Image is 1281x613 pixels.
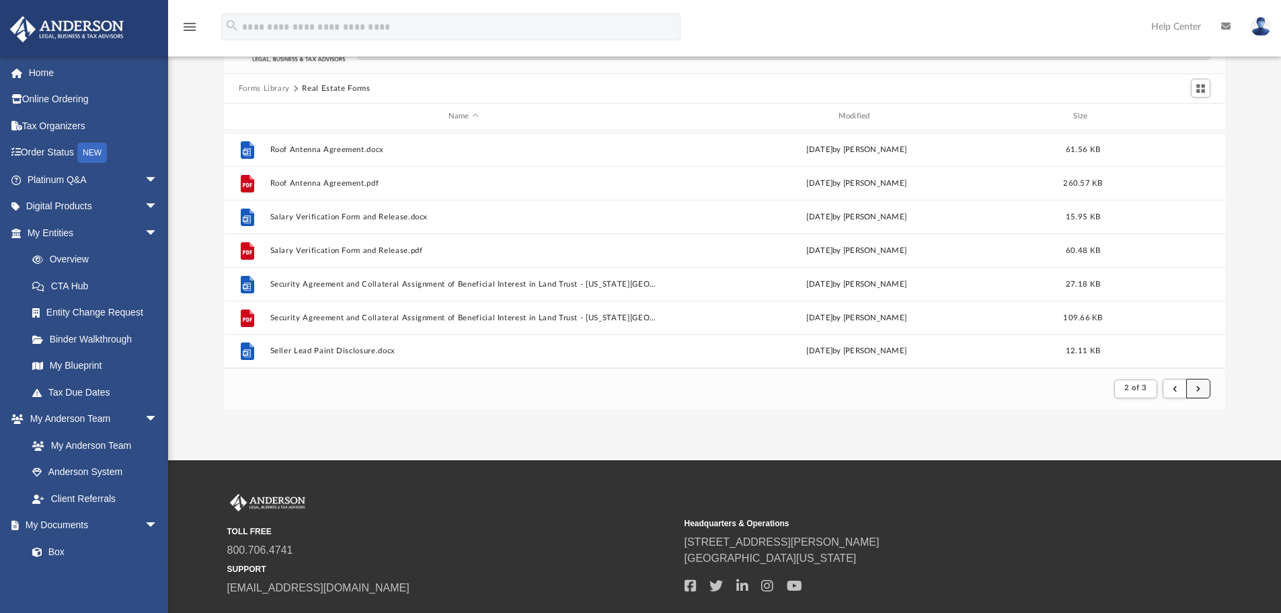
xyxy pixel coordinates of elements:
i: menu [182,19,198,35]
a: [EMAIL_ADDRESS][DOMAIN_NAME] [227,582,410,593]
div: [DATE] by [PERSON_NAME] [663,211,1050,223]
span: arrow_drop_down [145,219,171,247]
a: My Blueprint [19,353,171,380]
button: Security Agreement and Collateral Assignment of Beneficial Interest in Land Trust - [US_STATE][GE... [270,314,657,322]
div: Size [1056,110,1110,122]
div: NEW [77,143,107,163]
a: Overview [19,246,178,273]
small: TOLL FREE [227,526,675,538]
a: Binder Walkthrough [19,326,178,353]
a: Tax Due Dates [19,379,178,406]
button: Salary Verification Form and Release.pdf [270,246,657,255]
span: arrow_drop_down [145,166,171,194]
button: Switch to Grid View [1191,79,1211,98]
button: Real Estate Forms [302,83,370,95]
a: My Anderson Teamarrow_drop_down [9,406,171,433]
img: User Pic [1251,17,1271,36]
a: Online Ordering [9,86,178,113]
img: Anderson Advisors Platinum Portal [6,16,128,42]
span: 260.57 KB [1063,179,1102,186]
a: Home [9,59,178,86]
div: Name [269,110,656,122]
a: Box [19,538,165,565]
a: Client Referrals [19,485,171,512]
div: [DATE] by [PERSON_NAME] [663,177,1050,189]
a: 800.706.4741 [227,544,293,556]
i: search [225,18,239,33]
div: grid [224,131,1226,368]
span: arrow_drop_down [145,406,171,433]
small: Headquarters & Operations [685,517,1132,530]
button: 2 of 3 [1114,380,1157,398]
span: 12.11 KB [1066,347,1100,355]
div: id [1116,110,1210,122]
a: [GEOGRAPHIC_DATA][US_STATE] [685,552,857,564]
span: 60.48 KB [1066,246,1100,254]
img: Anderson Advisors Platinum Portal [227,494,308,511]
a: My Documentsarrow_drop_down [9,512,171,539]
a: [STREET_ADDRESS][PERSON_NAME] [685,536,880,548]
a: menu [182,26,198,35]
span: 2 of 3 [1124,384,1147,392]
span: arrow_drop_down [145,512,171,540]
a: Order StatusNEW [9,139,178,167]
a: My Entitiesarrow_drop_down [9,219,178,246]
div: [DATE] by [PERSON_NAME] [663,143,1050,155]
div: [DATE] by [PERSON_NAME] [663,278,1050,290]
span: 61.56 KB [1066,145,1100,153]
a: Anderson System [19,459,171,486]
a: Tax Organizers [9,112,178,139]
button: Roof Antenna Agreement.pdf [270,179,657,188]
a: My Anderson Team [19,432,165,459]
button: Security Agreement and Collateral Assignment of Beneficial Interest in Land Trust - [US_STATE][GE... [270,280,657,289]
a: Digital Productsarrow_drop_down [9,193,178,220]
a: Entity Change Request [19,299,178,326]
span: 15.95 KB [1066,213,1100,220]
a: CTA Hub [19,273,178,299]
span: arrow_drop_down [145,193,171,221]
div: Modified [662,110,1050,122]
button: Salary Verification Form and Release.docx [270,213,657,221]
small: SUPPORT [227,563,675,575]
div: [DATE] by [PERSON_NAME] [663,345,1050,357]
button: Seller Lead Paint Disclosure.docx [270,347,657,355]
span: 109.66 KB [1063,314,1102,321]
span: 27.18 KB [1066,280,1100,287]
div: [DATE] by [PERSON_NAME] [663,244,1050,256]
button: Roof Antenna Agreement.docx [270,145,657,154]
div: [DATE] by [PERSON_NAME] [663,312,1050,324]
button: Forms Library [239,83,290,95]
a: Platinum Q&Aarrow_drop_down [9,166,178,193]
a: Meeting Minutes [19,565,171,592]
div: id [230,110,264,122]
